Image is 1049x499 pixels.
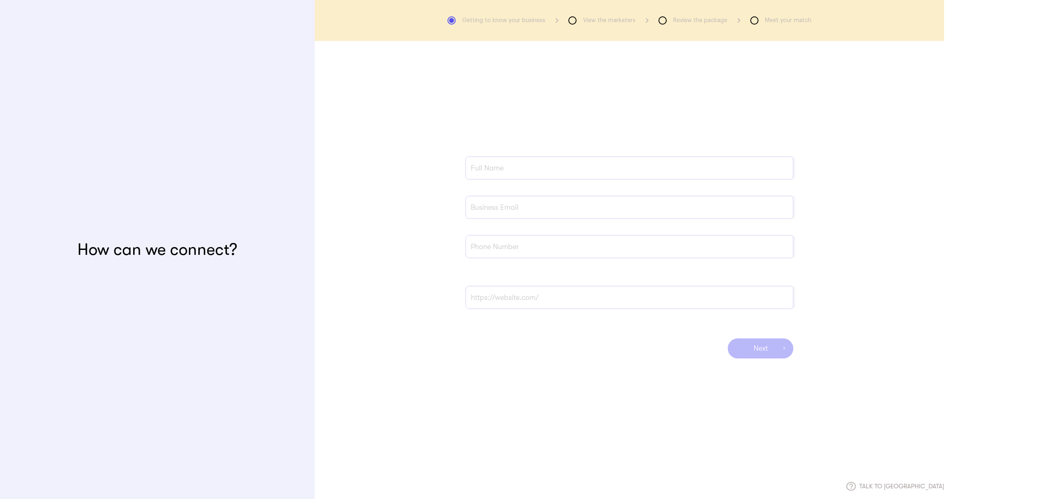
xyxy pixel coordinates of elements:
[465,196,793,219] input: Business Email
[465,286,793,309] input: https://website.com/
[583,16,636,25] div: View the marketers
[859,482,944,490] div: TALK TO [GEOGRAPHIC_DATA]
[673,16,727,25] div: Review the package
[462,16,545,25] div: Getting to know your business
[465,235,793,258] input: Phone Number
[465,157,793,179] input: Full Name
[77,239,237,260] h2: How can we connect?
[754,343,768,354] p: Next
[765,16,811,25] div: Meet your match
